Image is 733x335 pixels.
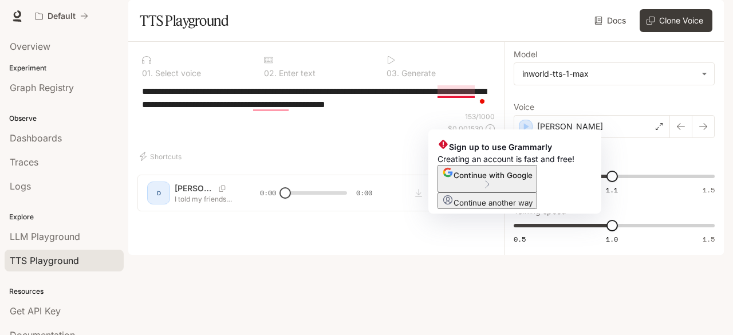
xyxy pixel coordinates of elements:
[514,50,537,58] p: Model
[399,69,436,77] p: Generate
[606,234,618,244] span: 1.0
[48,11,76,21] p: Default
[514,103,534,111] p: Voice
[522,68,696,80] div: inworld-tts-1-max
[514,63,714,85] div: inworld-tts-1-max
[703,234,715,244] span: 1.5
[142,85,490,111] textarea: To enrich screen reader interactions, please activate Accessibility in Grammarly extension settings
[640,9,712,32] button: Clone Voice
[142,69,153,77] p: 0 1 .
[137,147,186,165] button: Shortcuts
[514,207,566,215] p: Talking speed
[153,69,201,77] p: Select voice
[448,124,483,133] p: $ 0.001530
[30,5,93,27] button: All workspaces
[387,69,399,77] p: 0 3 .
[537,121,603,132] p: [PERSON_NAME]
[592,9,630,32] a: Docs
[465,112,495,121] p: 153 / 1000
[264,69,277,77] p: 0 2 .
[703,185,715,195] span: 1.5
[277,69,316,77] p: Enter text
[140,9,228,32] h1: TTS Playground
[606,185,618,195] span: 1.1
[514,234,526,244] span: 0.5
